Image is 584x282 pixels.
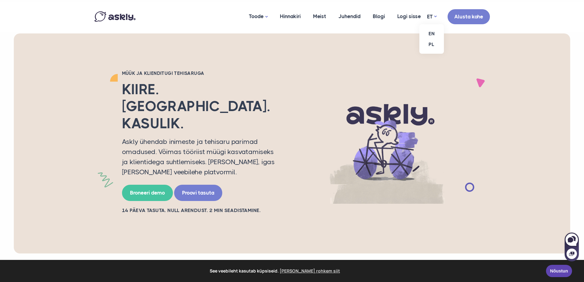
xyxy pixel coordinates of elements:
[122,185,173,201] a: Broneeri demo
[279,266,341,276] a: learn more about cookies
[332,2,367,31] a: Juhendid
[9,266,542,276] span: See veebileht kasutab küpsiseid.
[122,81,281,132] h2: Kiire. [GEOGRAPHIC_DATA]. Kasulik.
[307,2,332,31] a: Meist
[122,137,281,177] p: Askly ühendab inimeste ja tehisaru parimad omadused. Võimas tööriist müügi kasvatamiseks ja klien...
[427,12,437,21] a: ET
[564,231,579,262] iframe: Askly chat
[291,83,484,204] img: AI multilingual chat
[94,11,136,22] img: Askly
[243,2,274,32] a: Toode
[122,207,281,214] h2: 14 PÄEVA TASUTA. NULL ARENDUST. 2 MIN SEADISTAMINE.
[448,9,490,24] a: Alusta kohe
[546,265,572,277] a: Nõustun
[419,28,444,39] a: EN
[367,2,391,31] a: Blogi
[122,70,281,76] h2: Müük ja klienditugi tehisaruga
[174,185,222,201] a: Proovi tasuta
[419,39,444,50] a: PL
[274,2,307,31] a: Hinnakiri
[391,2,427,31] a: Logi sisse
